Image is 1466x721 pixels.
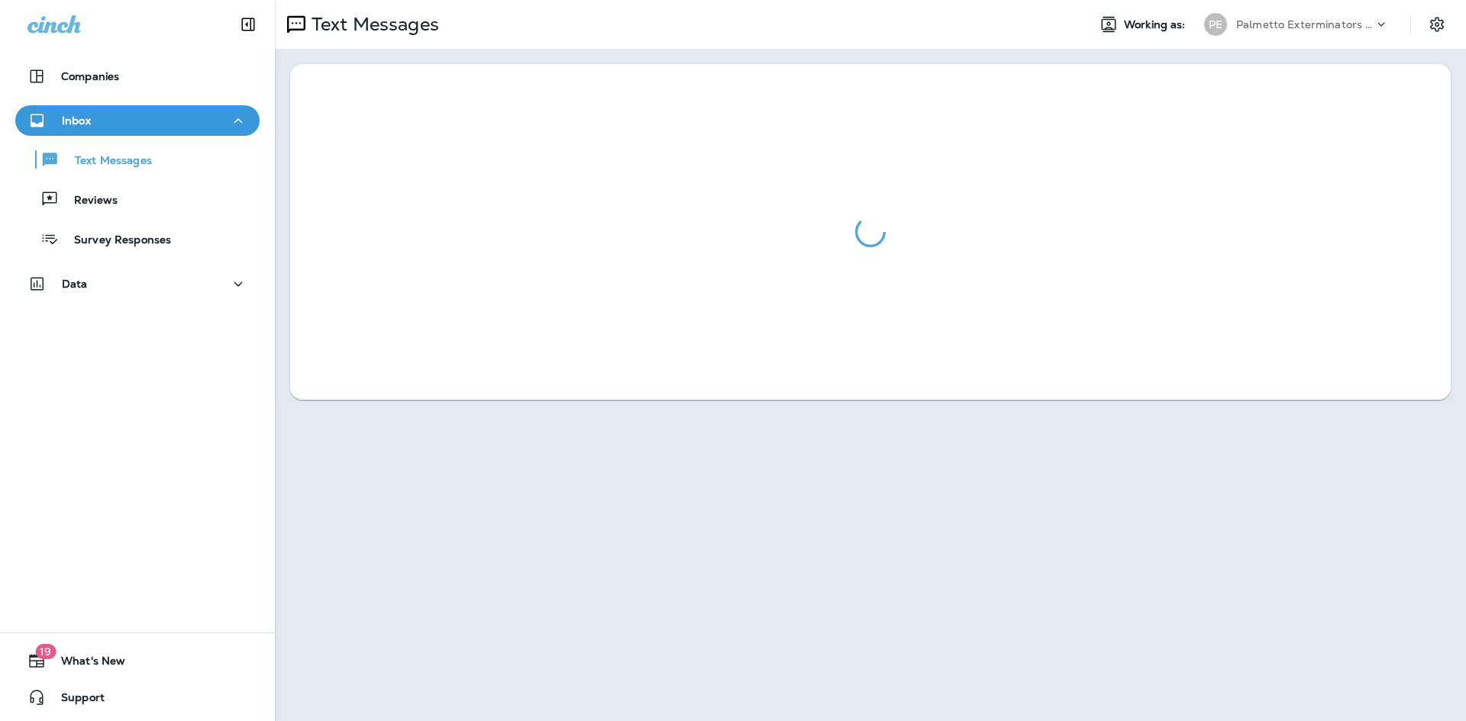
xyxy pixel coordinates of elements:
[1423,11,1451,38] button: Settings
[62,114,91,127] p: Inbox
[61,70,119,82] p: Companies
[59,194,118,208] p: Reviews
[15,105,260,136] button: Inbox
[15,223,260,255] button: Survey Responses
[46,655,125,673] span: What's New
[305,13,439,36] p: Text Messages
[1204,13,1227,36] div: PE
[15,645,260,676] button: 19What's New
[35,644,56,659] span: 19
[62,278,88,290] p: Data
[227,9,270,40] button: Collapse Sidebar
[46,691,105,710] span: Support
[59,233,171,248] p: Survey Responses
[15,61,260,92] button: Companies
[15,183,260,215] button: Reviews
[60,154,152,169] p: Text Messages
[1124,18,1189,31] span: Working as:
[15,682,260,713] button: Support
[15,143,260,175] button: Text Messages
[1236,18,1374,31] p: Palmetto Exterminators LLC
[15,269,260,299] button: Data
